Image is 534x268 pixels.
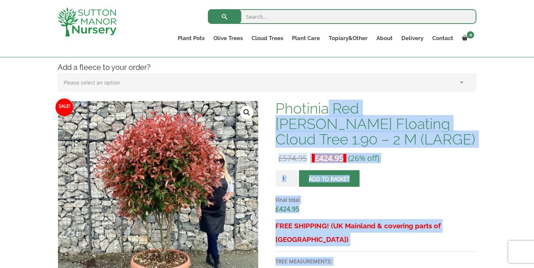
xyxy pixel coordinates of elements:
img: logo [58,7,116,36]
span: £ [278,153,283,163]
bdi: 424.95 [275,204,299,213]
a: Delivery [397,33,428,43]
strong: TREE MEASUREMENTS: [275,258,332,265]
h1: Photinia Red [PERSON_NAME] Floating Cloud Tree 1.90 – 2 M (LARGE) [275,101,476,147]
dt: Final total [275,196,476,204]
input: Search... [208,9,476,24]
a: About [372,33,397,43]
a: Cloud Trees [247,33,288,43]
a: Contact [428,33,458,43]
span: 0 [467,31,474,39]
span: £ [275,204,279,213]
span: £ [315,153,319,163]
bdi: 424.95 [315,153,343,163]
a: Olive Trees [209,33,247,43]
span: (26% off) [348,153,379,163]
button: Add to basket [299,170,360,187]
a: Plant Pots [173,33,209,43]
input: Product quantity [275,170,297,187]
bdi: 574.95 [278,153,307,163]
h3: FREE SHIPPING! (UK Mainland & covering parts of [GEOGRAPHIC_DATA]) [275,219,476,246]
a: Topiary&Other [324,33,372,43]
a: View full-screen image gallery [240,106,253,119]
a: 0 [458,33,476,43]
span: Sale! [55,99,73,116]
h4: Add a fleece to your order? [52,62,482,73]
a: Plant Care [288,33,324,43]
